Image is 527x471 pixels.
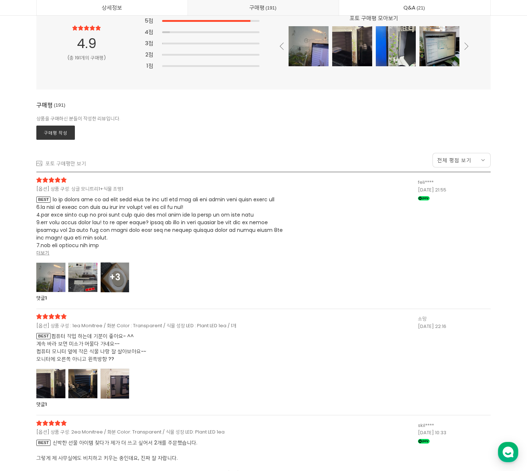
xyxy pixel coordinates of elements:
[145,39,153,47] span: 3점
[415,4,426,12] span: 21
[2,231,48,249] a: 홈
[36,401,45,408] strong: 댓글
[53,101,67,109] span: 191
[109,271,120,283] strong: +3
[265,4,278,12] span: 191
[146,62,153,70] span: 1점
[418,439,430,444] img: npay_icon_32.png
[36,322,273,330] span: [옵션] 상품 구성 : 1ea Monitree / 화분 Color : Transparent / 식물 성장 LED : Plant LED 1ea / 1개
[36,115,491,123] div: 상품을 구매하신 분들이 작성한 리뷰입니다.
[45,159,86,167] div: 포토 구매평만 보기
[45,294,47,301] span: 1
[36,159,86,167] a: 포토 구매평만 보기
[112,242,121,248] span: 설정
[53,54,120,62] div: (총 191개의 구매평)
[36,197,51,203] span: BEST
[418,196,430,201] img: npay_icon_32.png
[36,333,51,339] span: BEST
[94,231,140,249] a: 설정
[36,294,45,301] strong: 댓글
[145,50,153,59] span: 2점
[36,196,283,295] span: lo ip dolors ame co ad elit sedd eius te inc utl etd mag ali eni admin veni quisn exerc ull 6.la ...
[36,100,67,115] div: 구매평
[45,401,47,408] span: 1
[289,14,459,26] div: 포토 구매평 모아보기
[418,186,491,194] div: [DATE] 21:55
[36,428,273,436] span: [옵션] 상품 구성: 2ea Monitree / 화분 Color: Transparent / 식물 성장 LED: Plant LED 1ea
[437,157,471,164] span: 전체 평점 보기
[145,28,153,36] span: 4점
[418,315,491,323] div: 소망
[53,33,120,54] div: 4.9
[67,242,75,248] span: 대화
[418,323,491,331] div: [DATE] 22:16
[23,242,27,248] span: 홈
[48,231,94,249] a: 대화
[36,332,291,363] span: 컴퓨터 작업 하는데 기분이 좋아요~ ^^ 계속 바라 보면 미소가 머물다 가네요~~ 컴퓨터 모니터 옆에 작은 식물 나랑 잘 살아보아요~~ 모니터에 오른쪽 아니고 왼쪽방향 ??
[36,440,51,446] span: BEST
[418,429,491,437] div: [DATE] 10:33
[36,126,75,140] a: 구매평 작성
[145,16,153,25] span: 5점
[433,153,491,167] a: 전체 평점 보기
[36,185,273,193] span: [옵션] 상품 구성: 싱글 모니트리1+식물 조명1
[36,249,49,256] strong: 더보기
